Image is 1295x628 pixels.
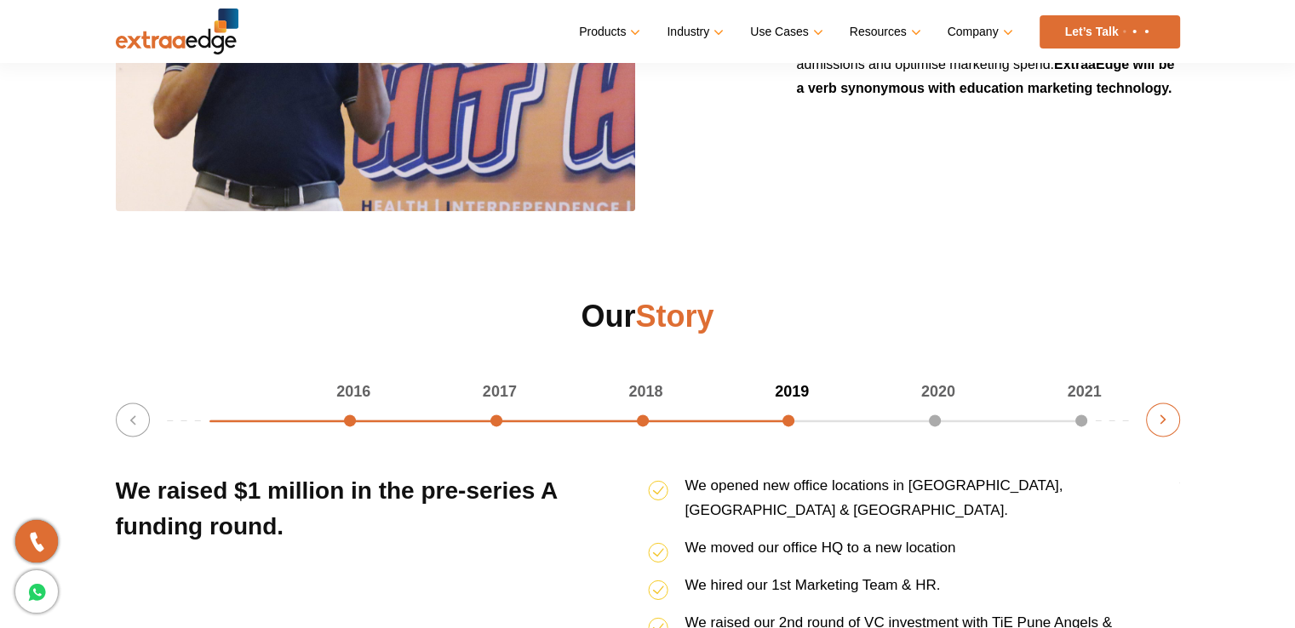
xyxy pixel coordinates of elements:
span: 2018 [628,383,662,400]
span: 2021 [1067,383,1101,400]
span: We hired our 1st Marketing Team & HR. [685,577,941,593]
span: 2017 [483,383,517,400]
span: 2016 [336,383,370,400]
button: Previous [116,402,150,437]
span: We moved our office HQ to a new location [685,540,956,556]
span: Story [635,299,713,334]
a: Company [948,20,1010,44]
a: Let’s Talk [1040,15,1180,49]
a: Use Cases [750,20,819,44]
a: Products [579,20,637,44]
span: 2019 [775,383,809,400]
span: We opened new office locations in [GEOGRAPHIC_DATA], [GEOGRAPHIC_DATA] & [GEOGRAPHIC_DATA]. [685,477,1063,518]
span: 2020 [921,383,955,400]
button: Next [1146,402,1180,437]
a: Resources [850,20,918,44]
h2: Our [116,296,1180,337]
a: Industry [667,20,720,44]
